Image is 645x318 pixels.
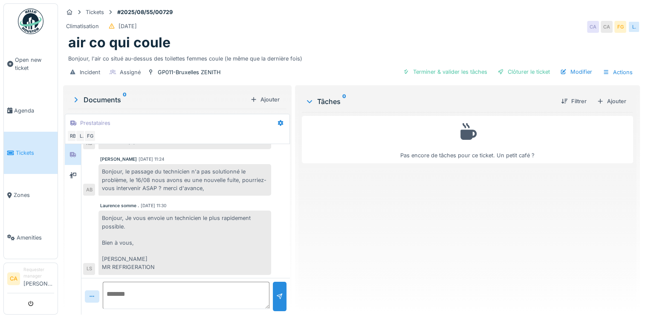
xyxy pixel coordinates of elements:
div: Requester manager [23,266,54,280]
span: Tickets [16,149,54,157]
div: Bonjour, le passage du technicien n'a pas solutionné le problème, le 16/08 nous avons eu une nouv... [98,164,271,196]
div: Tickets [86,8,104,16]
div: FG [84,130,96,142]
div: Prestataires [80,119,110,127]
li: [PERSON_NAME] [23,266,54,291]
div: FG [614,21,626,33]
div: Bonjour, l'air co situé au-dessus des toilettes femmes coule (le même que la dernière fois) [68,51,635,63]
div: CA [587,21,599,33]
div: Bonjour, Je vous envoie un technicien le plus rapidement possible. Bien à vous, [PERSON_NAME] MR ... [98,211,271,275]
div: Assigné [120,68,141,76]
div: Modifier [557,66,596,78]
sup: 0 [342,96,346,107]
span: Open new ticket [15,56,54,72]
div: Clôturer le ticket [494,66,553,78]
div: RB [67,130,79,142]
span: Zones [14,191,54,199]
div: Documents [72,95,247,105]
div: Terminer & valider les tâches [399,66,491,78]
div: Ajouter [593,95,630,107]
div: Filtrer [558,95,590,107]
div: CA [601,21,613,33]
a: Agenda [4,90,58,132]
div: Laurence somme . [100,202,139,209]
div: L. [75,130,87,142]
div: AB [83,184,95,196]
a: Zones [4,174,58,216]
h1: air co qui coule [68,35,171,51]
sup: 0 [123,95,127,105]
a: Amenities [4,217,58,259]
div: Actions [599,66,636,78]
div: [PERSON_NAME] [100,156,137,162]
div: LS [83,263,95,275]
div: Pas encore de tâches pour ce ticket. Un petit café ? [307,120,628,159]
span: Amenities [17,234,54,242]
li: CA [7,272,20,285]
div: L. [628,21,640,33]
div: [DATE] [119,22,137,30]
div: [DATE] 11:24 [139,156,165,162]
div: Climatisation [66,22,99,30]
div: Ajouter [247,94,283,105]
div: GP011-Bruxelles ZENITH [158,68,221,76]
img: Badge_color-CXgf-gQk.svg [18,9,43,34]
a: Tickets [4,132,58,174]
strong: #2025/08/55/00729 [114,8,176,16]
div: Tâches [305,96,554,107]
a: CA Requester manager[PERSON_NAME] [7,266,54,293]
div: Incident [80,68,100,76]
a: Open new ticket [4,39,58,90]
span: Agenda [14,107,54,115]
div: [DATE] 11:30 [141,202,166,209]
